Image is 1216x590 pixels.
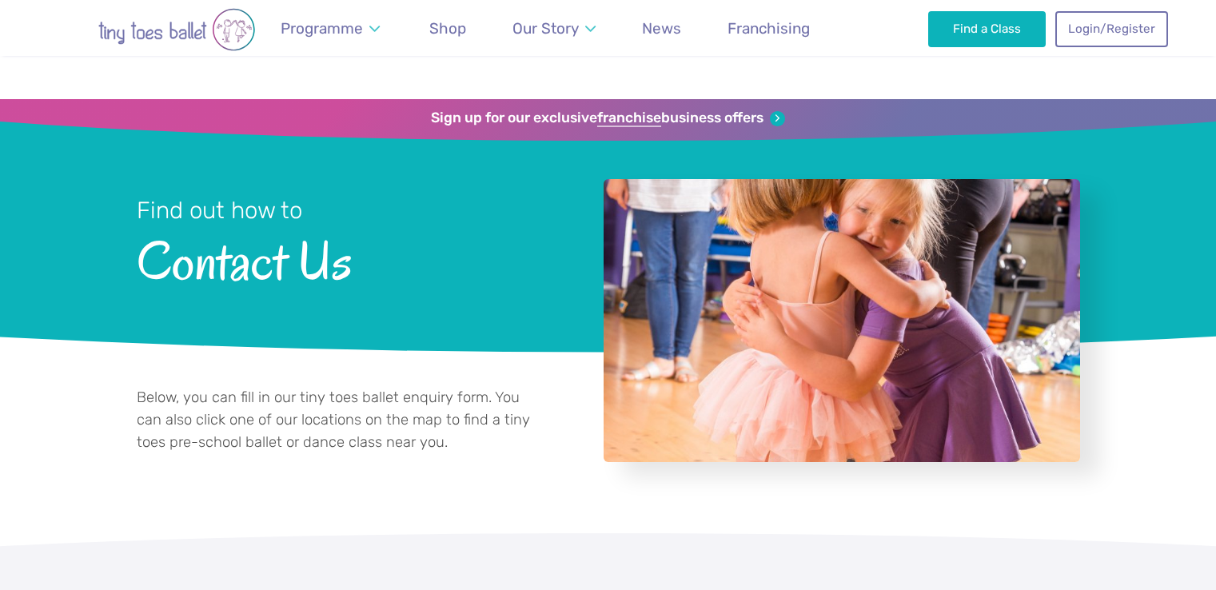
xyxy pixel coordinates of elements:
span: Franchising [728,19,810,38]
a: Login/Register [1055,11,1167,46]
a: News [635,10,689,47]
a: Franchising [720,10,818,47]
small: Find out how to [137,197,302,224]
span: News [642,19,681,38]
a: Shop [422,10,474,47]
p: Below, you can fill in our tiny toes ballet enquiry form. You can also click one of our locations... [137,387,533,453]
span: Shop [429,19,466,38]
a: Programme [273,10,388,47]
span: Our Story [512,19,579,38]
strong: franchise [597,110,661,127]
a: Find a Class [928,11,1046,46]
a: Sign up for our exclusivefranchisebusiness offers [431,110,785,127]
span: Programme [281,19,363,38]
img: tiny toes ballet [49,8,305,51]
span: Contact Us [137,226,561,291]
a: Our Story [504,10,603,47]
